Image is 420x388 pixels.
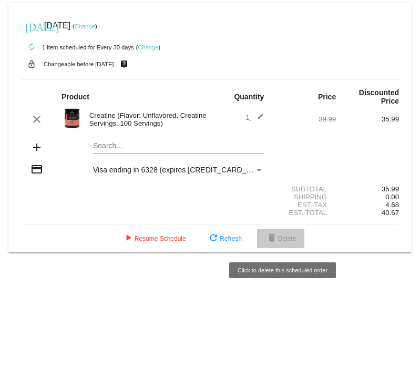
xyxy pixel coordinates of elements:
[273,193,336,201] div: Shipping
[62,93,89,101] strong: Product
[336,115,399,123] div: 35.99
[265,232,278,245] mat-icon: delete
[136,44,161,50] small: ( )
[122,235,186,242] span: Resume Schedule
[385,193,399,201] span: 0.00
[207,232,220,245] mat-icon: refresh
[273,115,336,123] div: 39.99
[245,114,264,121] span: 1
[30,113,43,126] mat-icon: clear
[62,108,83,129] img: Image-1-Carousel-Creatine-100S-1000x1000-1.png
[118,57,130,71] mat-icon: live_help
[273,209,336,217] div: Est. Total
[207,235,242,242] span: Refresh
[234,93,264,101] strong: Quantity
[138,44,158,50] a: Change
[265,235,296,242] span: Delete
[25,20,38,33] mat-icon: [DATE]
[382,209,399,217] span: 40.67
[336,185,399,193] div: 35.99
[30,163,43,176] mat-icon: credit_card
[257,229,305,248] button: Delete
[25,57,38,71] mat-icon: lock_open
[21,44,134,50] small: 1 item scheduled for Every 30 days
[84,111,210,127] div: Creatine (Flavor: Unflavored, Creatine Servings: 100 Servings)
[44,61,114,67] small: Changeable before [DATE]
[93,142,264,150] input: Search...
[30,141,43,154] mat-icon: add
[73,23,97,29] small: ( )
[75,23,95,29] a: Change
[385,201,399,209] span: 4.68
[122,232,135,245] mat-icon: play_arrow
[273,201,336,209] div: Est. Tax
[251,113,264,126] mat-icon: edit
[114,229,194,248] button: Resume Schedule
[93,166,269,174] span: Visa ending in 6328 (expires [CREDIT_CARD_DATA])
[199,229,250,248] button: Refresh
[359,88,399,105] strong: Discounted Price
[93,166,264,174] mat-select: Payment Method
[25,41,38,54] mat-icon: autorenew
[273,185,336,193] div: Subtotal
[318,93,336,101] strong: Price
